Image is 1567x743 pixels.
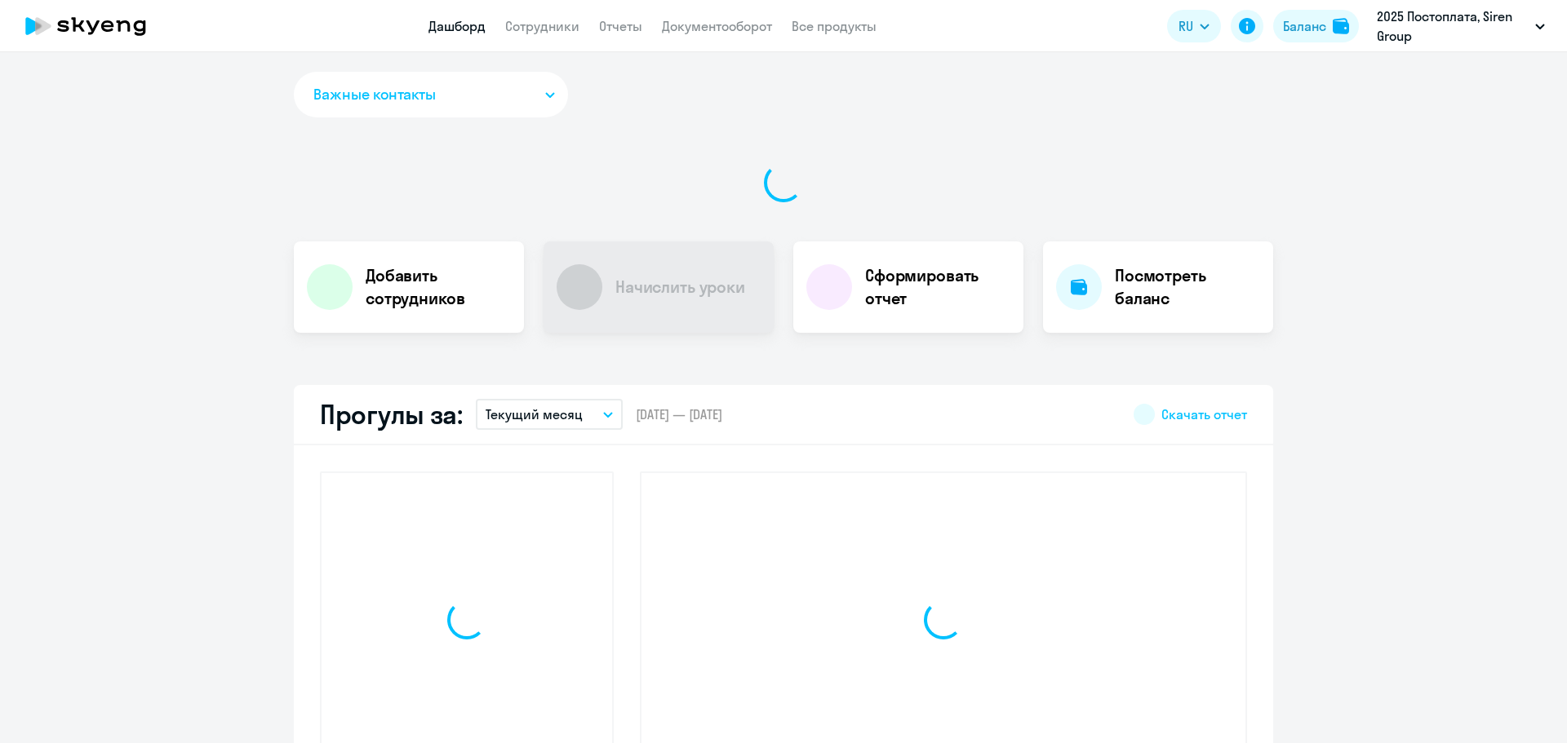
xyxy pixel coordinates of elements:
span: Важные контакты [313,84,436,105]
h4: Добавить сотрудников [366,264,511,310]
button: Текущий месяц [476,399,623,430]
a: Дашборд [428,18,486,34]
h4: Посмотреть баланс [1115,264,1260,310]
button: 2025 Постоплата, Siren Group [1369,7,1553,46]
button: Балансbalance [1273,10,1359,42]
div: Баланс [1283,16,1326,36]
a: Все продукты [792,18,877,34]
span: RU [1179,16,1193,36]
a: Отчеты [599,18,642,34]
a: Сотрудники [505,18,579,34]
span: Скачать отчет [1161,405,1247,423]
p: 2025 Постоплата, Siren Group [1377,7,1529,46]
button: RU [1167,10,1221,42]
h4: Сформировать отчет [865,264,1010,310]
p: Текущий месяц [486,405,583,424]
button: Важные контакты [294,72,568,117]
h2: Прогулы за: [320,398,463,431]
h4: Начислить уроки [615,276,745,299]
img: balance [1333,18,1349,34]
span: [DATE] — [DATE] [636,405,722,423]
a: Документооборот [662,18,772,34]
